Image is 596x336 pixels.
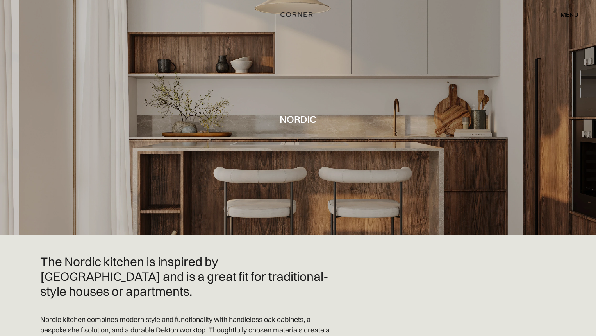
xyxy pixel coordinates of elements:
[553,8,578,21] div: menu
[560,11,578,18] div: menu
[273,9,323,20] a: home
[40,254,337,298] h2: The Nordic kitchen is inspired by [GEOGRAPHIC_DATA] and is a great fit for traditional-style hous...
[280,114,316,124] h1: Nordic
